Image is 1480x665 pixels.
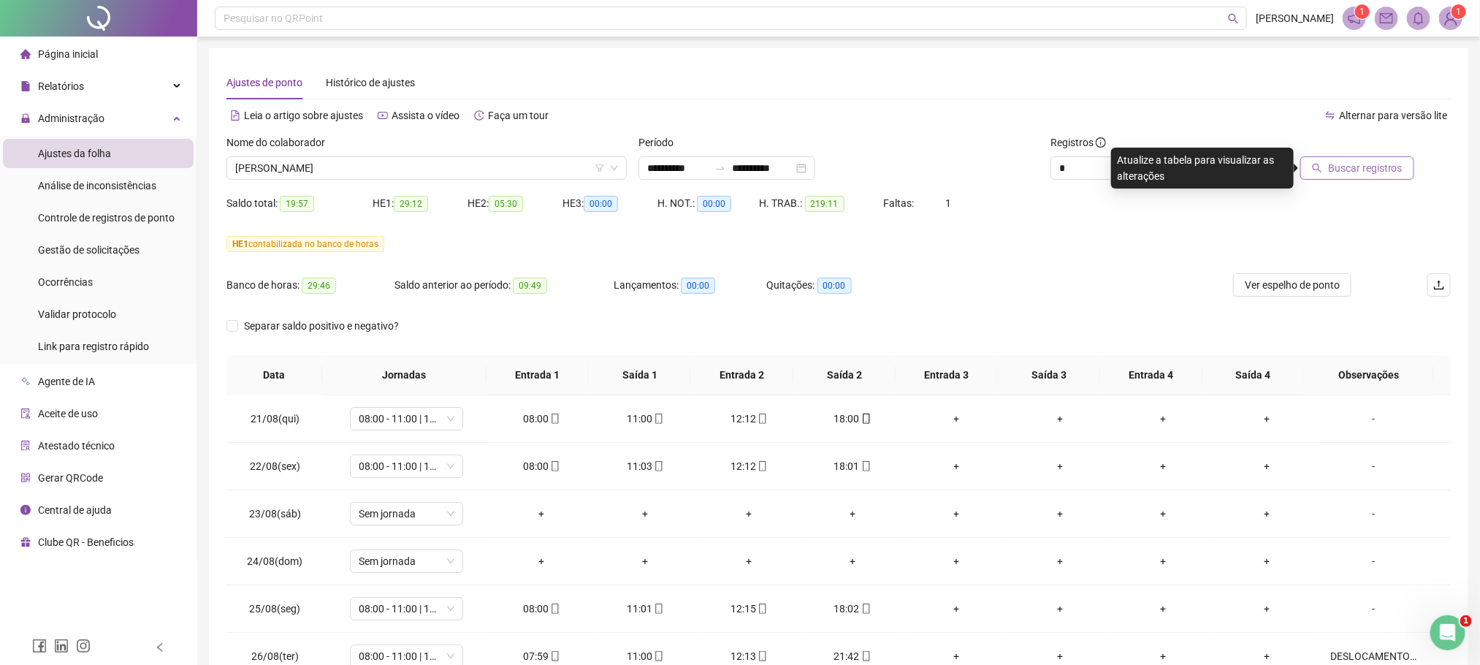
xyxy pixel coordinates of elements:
[247,555,302,567] span: 24/08(dom)
[812,506,893,522] div: +
[1020,411,1100,427] div: +
[1457,7,1462,17] span: 1
[359,503,454,525] span: Sem jornada
[709,553,789,569] div: +
[373,195,468,212] div: HE 1:
[606,506,686,522] div: +
[916,506,996,522] div: +
[638,134,683,151] label: Período
[812,648,893,664] div: 21:42
[38,308,116,320] span: Validar protocolo
[1312,163,1322,173] span: search
[805,196,844,212] span: 219:11
[359,408,454,430] span: 08:00 - 11:00 | 12:12 - 18:00
[1227,458,1308,474] div: +
[652,651,664,661] span: mobile
[884,197,917,209] span: Faltas:
[1440,7,1462,29] img: 78570
[549,651,560,661] span: mobile
[280,196,314,212] span: 19:57
[1096,137,1106,148] span: info-circle
[38,48,98,60] span: Página inicial
[1227,411,1308,427] div: +
[326,77,415,88] span: Histórico de ajustes
[714,162,726,174] span: swap-right
[1020,553,1100,569] div: +
[359,598,454,620] span: 08:00 - 11:00 | 12:12 - 18:00
[394,277,614,294] div: Saldo anterior ao período:
[756,414,768,424] span: mobile
[38,212,175,224] span: Controle de registros de ponto
[1050,134,1106,151] span: Registros
[1124,648,1204,664] div: +
[230,110,240,121] span: file-text
[38,472,103,484] span: Gerar QRCode
[474,110,484,121] span: history
[38,376,95,387] span: Agente de IA
[38,276,93,288] span: Ocorrências
[250,460,300,472] span: 22/08(sex)
[760,195,884,212] div: H. TRAB.:
[1460,615,1472,627] span: 1
[1430,615,1465,650] iframe: Intercom live chat
[38,341,149,352] span: Link para registro rápido
[860,651,871,661] span: mobile
[1111,148,1294,189] div: Atualize a tabela para visualizar as alterações
[1355,4,1370,19] sup: 1
[226,236,384,252] span: contabilizada no banco de horas
[614,277,767,294] div: Lançamentos:
[20,537,31,547] span: gift
[606,458,686,474] div: 11:03
[1331,648,1417,664] div: DESLOCAMENTO DE CAMPO NOVO DO PARECIS <> JUINA OBS: ÔNIBUS SAIU 15:00 DE CAMPO NOVO DO PARECIS
[1300,156,1414,180] button: Buscar registros
[812,411,893,427] div: 18:00
[226,277,394,294] div: Banco de horas:
[817,278,852,294] span: 00:00
[1228,13,1239,24] span: search
[513,278,547,294] span: 09:49
[502,411,582,427] div: 08:00
[681,278,715,294] span: 00:00
[1020,648,1100,664] div: +
[652,604,664,614] span: mobile
[1020,458,1100,474] div: +
[32,639,47,653] span: facebook
[756,651,768,661] span: mobile
[20,408,31,419] span: audit
[38,244,140,256] span: Gestão de solicitações
[38,180,156,191] span: Análise de inconsistências
[1245,277,1340,293] span: Ver espelho de ponto
[244,110,363,121] span: Leia o artigo sobre ajustes
[38,440,115,452] span: Atestado técnico
[549,461,560,471] span: mobile
[20,113,31,123] span: lock
[812,601,893,617] div: 18:02
[226,195,373,212] div: Saldo total:
[549,414,560,424] span: mobile
[1380,12,1393,25] span: mail
[251,413,300,425] span: 21/08(qui)
[1316,367,1422,383] span: Observações
[1412,12,1425,25] span: bell
[916,648,996,664] div: +
[392,110,459,121] span: Assista o vídeo
[1124,601,1204,617] div: +
[359,455,454,477] span: 08:00 - 11:00 | 12:12 - 18:00
[812,458,893,474] div: 18:01
[226,77,302,88] span: Ajustes de ponto
[20,505,31,515] span: info-circle
[487,355,589,395] th: Entrada 1
[793,355,896,395] th: Saída 2
[20,473,31,483] span: qrcode
[916,553,996,569] div: +
[1100,355,1202,395] th: Entrada 4
[322,355,487,395] th: Jornadas
[756,604,768,614] span: mobile
[916,458,996,474] div: +
[226,355,322,395] th: Data
[359,550,454,572] span: Sem jornada
[606,411,686,427] div: 11:00
[1304,355,1434,395] th: Observações
[394,196,428,212] span: 29:12
[155,642,165,653] span: left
